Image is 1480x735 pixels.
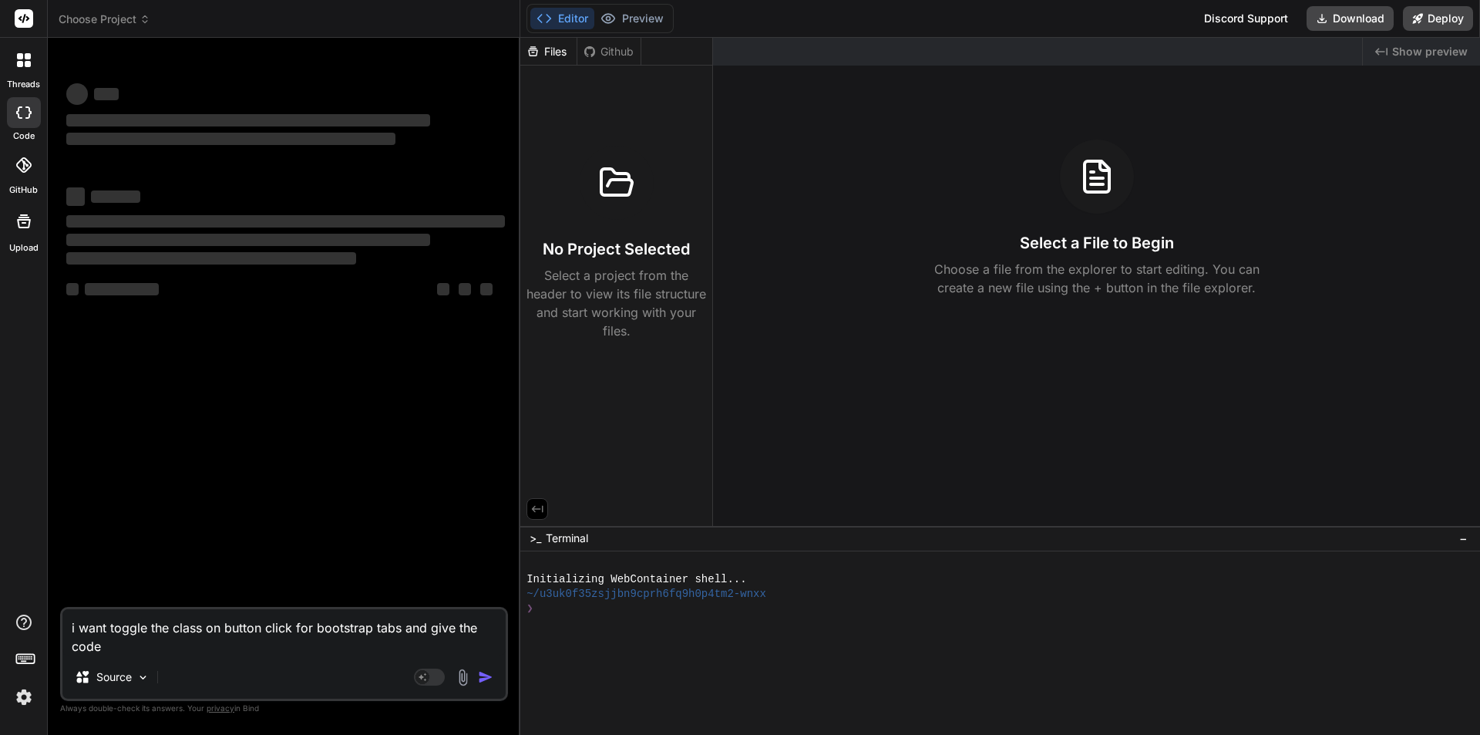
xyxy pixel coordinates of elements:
img: Pick Models [136,671,150,684]
label: Upload [9,241,39,255]
img: icon [478,669,493,685]
span: ‌ [66,133,395,145]
span: Terminal [546,531,588,546]
p: Always double-check its answers. Your in Bind [60,701,508,716]
div: Github [577,44,641,59]
textarea: i want toggle the class on button click for bootstrap tabs and give the code [62,609,506,656]
span: ‌ [66,252,356,265]
img: attachment [454,669,472,686]
span: ~/u3uk0f35zsjjbn9cprh6fq9h0p4tm2-wnxx [526,587,766,602]
div: Discord Support [1195,6,1297,31]
p: Select a project from the header to view its file structure and start working with your files. [526,266,706,340]
button: Editor [530,8,594,29]
span: ‌ [459,283,471,295]
span: ‌ [66,187,85,206]
button: Download [1307,6,1394,31]
button: Deploy [1403,6,1473,31]
span: ‌ [91,190,140,203]
span: ‌ [437,283,449,295]
span: ‌ [66,283,79,295]
span: ‌ [66,234,430,246]
span: ‌ [66,114,430,126]
div: Files [520,44,577,59]
span: Choose Project [59,12,150,27]
button: − [1456,526,1471,551]
span: ‌ [94,88,119,100]
h3: Select a File to Begin [1020,232,1174,254]
span: ‌ [85,283,159,295]
p: Source [96,669,132,685]
label: code [13,130,35,143]
span: ‌ [66,83,88,105]
label: threads [7,78,40,91]
span: ❯ [526,602,534,616]
span: privacy [207,703,234,713]
span: ‌ [480,283,493,295]
span: Show preview [1392,44,1468,59]
span: Initializing WebContainer shell... [526,572,747,587]
label: GitHub [9,184,38,197]
img: settings [11,684,37,710]
p: Choose a file from the explorer to start editing. You can create a new file using the + button in... [924,260,1270,297]
span: ‌ [66,215,505,228]
span: − [1459,531,1468,546]
button: Preview [594,8,670,29]
span: >_ [530,531,541,546]
h3: No Project Selected [543,238,690,260]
